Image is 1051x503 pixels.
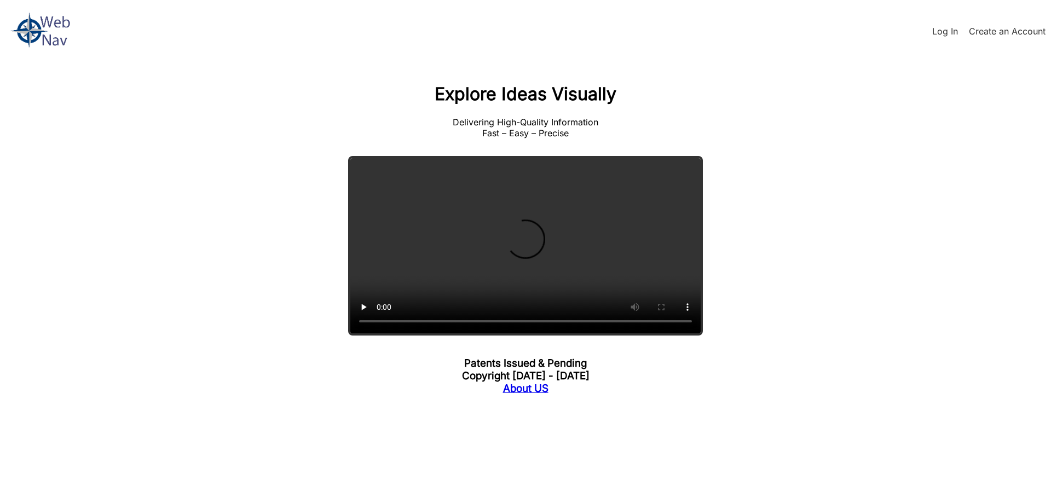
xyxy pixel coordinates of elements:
h1: Explore Ideas Visually [263,83,788,105]
video: Your browser does not support the video tag. [348,156,703,336]
p: Delivering High-Quality Information Fast – Easy – Precise [263,117,788,138]
a: Log In [932,26,958,37]
h3: Patents Issued & Pending Copyright [DATE] - [DATE] [263,357,788,395]
a: Create an Account [969,26,1046,37]
img: Your Logo [5,5,71,55]
a: About US [503,382,548,395]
